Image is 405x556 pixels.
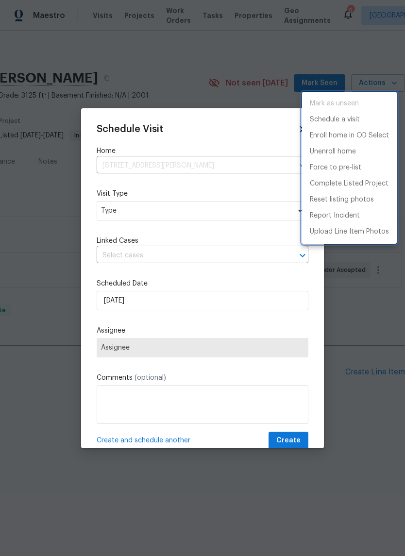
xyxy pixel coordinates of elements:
[310,195,374,205] p: Reset listing photos
[310,115,360,125] p: Schedule a visit
[310,179,388,189] p: Complete Listed Project
[310,163,361,173] p: Force to pre-list
[310,211,360,221] p: Report Incident
[310,147,356,157] p: Unenroll home
[310,131,389,141] p: Enroll home in OD Select
[310,227,389,237] p: Upload Line Item Photos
